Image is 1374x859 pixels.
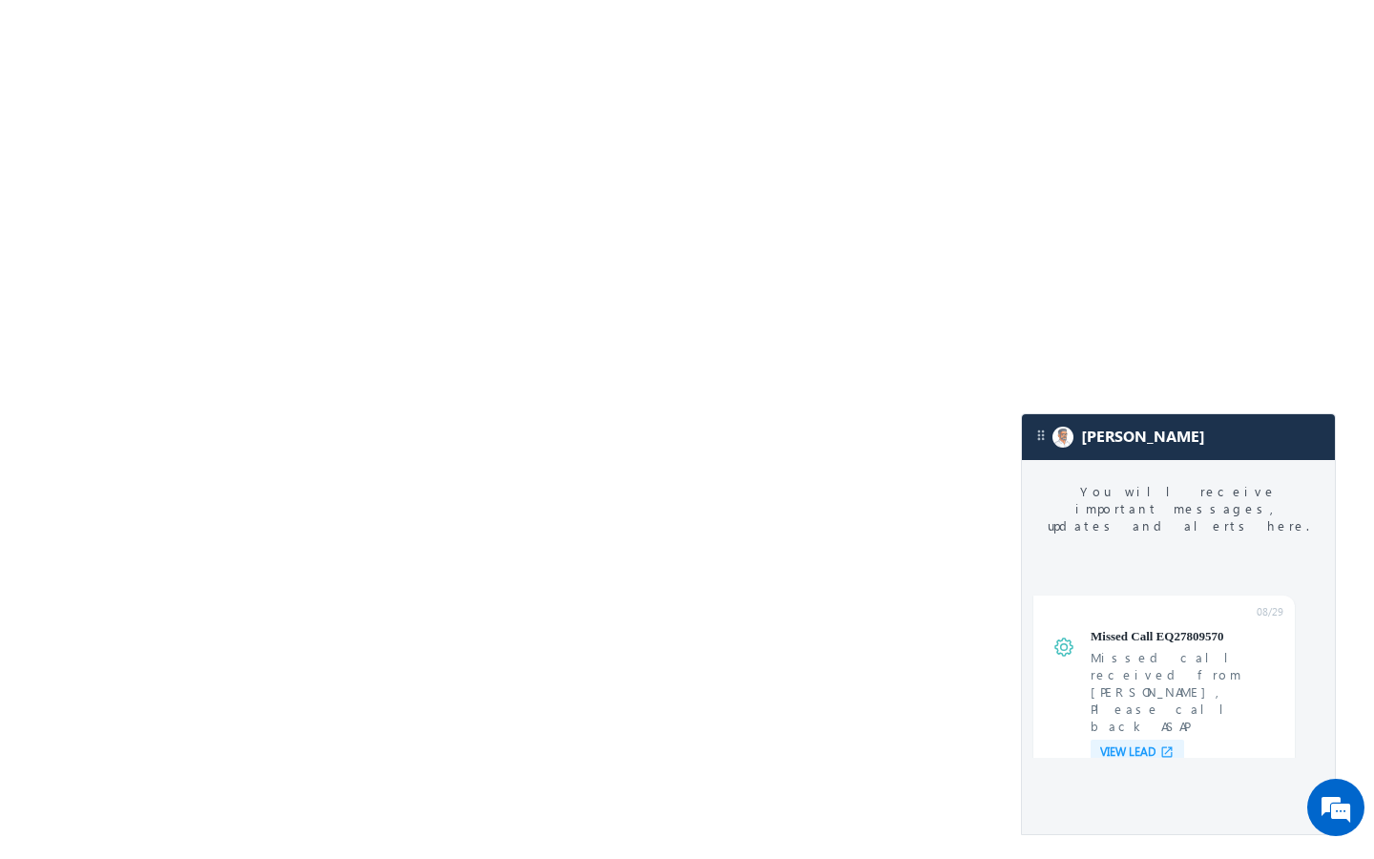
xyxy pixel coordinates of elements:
[1100,744,1155,760] span: VIEW LEAD
[1124,603,1282,620] span: 08/29
[1091,649,1283,735] span: Missed call received from Umesh bhagat, Please call back ASAP
[1159,744,1175,760] img: open
[1021,413,1336,835] div: carter-dragCarter[PERSON_NAME]You will receive important messages, updates and alerts here.08/291...
[1033,428,1049,443] img: carter-drag
[1081,428,1205,446] span: Carter
[1052,427,1073,448] img: Carter
[1091,628,1283,645] span: Missed Call EQ27809570
[1022,460,1335,557] span: You will receive important messages, updates and alerts here.
[1091,740,1184,765] div: VIEW LEAD
[1052,636,1075,659] img: 1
